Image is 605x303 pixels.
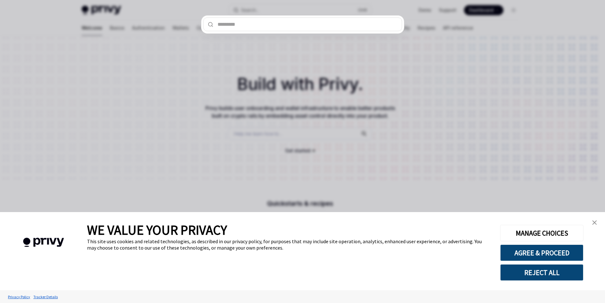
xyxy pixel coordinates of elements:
[592,220,597,225] img: close banner
[500,264,583,281] button: REJECT ALL
[87,238,491,251] div: This site uses cookies and related technologies, as described in our privacy policy, for purposes...
[32,291,59,302] a: Tracker Details
[10,229,77,256] img: company logo
[6,291,32,302] a: Privacy Policy
[588,216,601,229] a: close banner
[87,222,227,238] span: WE VALUE YOUR PRIVACY
[500,225,583,241] button: MANAGE CHOICES
[500,244,583,261] button: AGREE & PROCEED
